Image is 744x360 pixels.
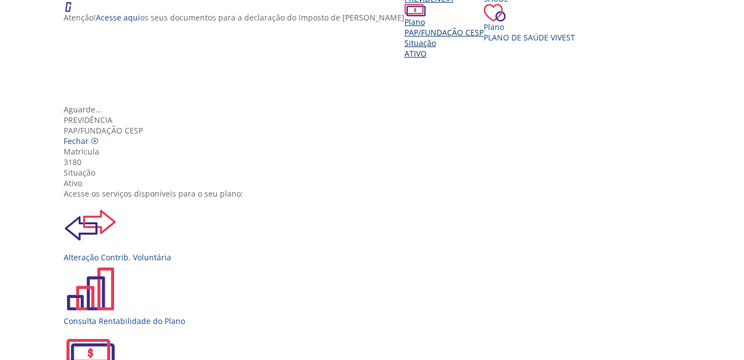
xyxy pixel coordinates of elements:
p: Atenção! os seus documentos para a declaração do Imposto de [PERSON_NAME] [64,12,404,23]
span: PAP/Fundação CESP [404,27,484,38]
div: Aguarde... [64,104,689,115]
div: Consulta Rentabilidade do Plano [64,316,689,326]
img: ContrbVoluntaria.svg [64,199,117,252]
div: Plano [484,22,575,32]
img: ConsultaRentabilidadedoPlano.svg [64,263,117,316]
div: Alteração Contrib. Voluntária [64,252,689,263]
a: Consulta Rentabilidade do Plano [64,263,689,326]
a: Acesse aqui [96,12,140,23]
div: Acesse os serviços disponíveis para o seu plano: [64,188,689,199]
div: Previdência [64,115,689,125]
a: Alteração Contrib. Voluntária [64,199,689,263]
div: Situação [64,167,689,178]
div: 3180 [64,157,689,167]
img: ico_dinheiro.png [404,4,426,17]
a: Fechar [64,136,99,146]
span: Ativo [404,48,427,59]
img: ico_coracao.png [484,4,506,22]
div: Plano [404,17,484,27]
div: Ativo [64,178,689,188]
span: PAP/Fundação CESP [64,125,143,136]
div: Matrícula [64,146,689,157]
span: Fechar [64,136,89,146]
span: Plano de Saúde VIVEST [484,32,575,43]
div: Situação [404,38,484,48]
